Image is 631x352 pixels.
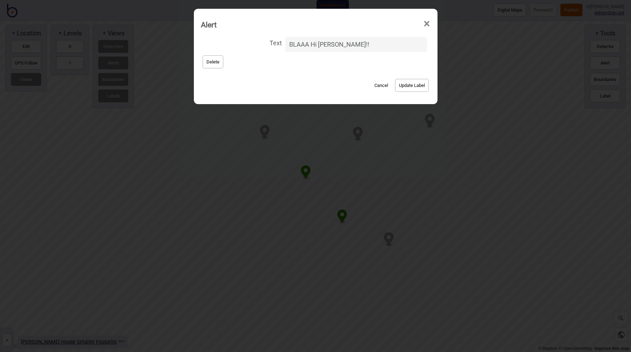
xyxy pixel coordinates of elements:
button: Cancel [371,79,392,92]
input: Text [285,37,427,52]
button: Update Label [395,79,429,92]
span: Text [201,35,282,49]
span: × [423,12,430,35]
div: Alert [201,17,217,32]
button: Delete [203,55,223,68]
